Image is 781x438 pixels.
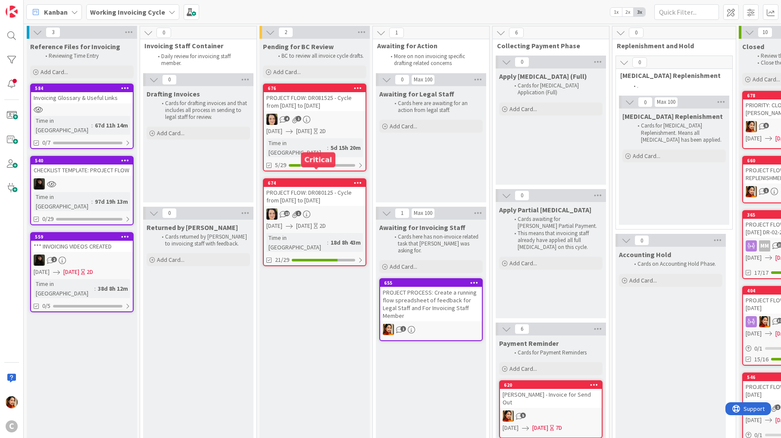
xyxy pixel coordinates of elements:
span: Awaiting for Action [377,41,478,50]
span: 17/17 [754,268,769,277]
span: Retainer Replenishment [622,112,723,121]
span: 15/16 [754,355,769,364]
span: : [94,284,96,293]
div: PROJECT FLOW: DR081525 - Cycle from [DATE] to [DATE] [264,92,366,111]
span: Add Card... [509,105,537,113]
span: : [327,238,328,247]
div: 559*** INVOICING VIDEOS CREATED [31,233,133,252]
span: : [91,197,93,206]
span: [DATE] [746,253,762,262]
li: Cards awaiting for [PERSON_NAME] Partial Payment. [509,216,601,230]
span: 3x [634,8,645,16]
span: 0 / 1 [754,344,762,353]
span: 0 [632,57,647,68]
span: 0 [638,97,653,107]
span: : [327,143,328,152]
span: 0 [395,75,409,85]
span: Accounting Hold [619,250,671,259]
div: 676 [268,85,366,91]
span: Add Card... [157,256,184,264]
div: 559 [31,233,133,241]
span: 13 [284,211,290,216]
img: PM [746,121,757,132]
span: Drafting Invoices [147,90,200,98]
span: Awaiting for Invoicing Staff [379,223,465,232]
li: Cards for [MEDICAL_DATA] Replenishment. Means all [MEDICAL_DATA] has been applied. [633,122,725,143]
span: 0 [515,190,529,201]
span: Replenishment and Hold [617,41,725,50]
span: 21/29 [275,255,289,264]
li: Cards for [MEDICAL_DATA] Application (Full) [509,82,601,96]
span: 5/29 [275,161,286,170]
div: 540 [35,158,133,164]
span: Awaiting for Legal Staff [379,90,454,98]
div: 620 [504,382,602,388]
span: 0 [629,28,644,38]
li: Cards here are awaiting for an action from legal staff. [390,100,481,114]
div: MM [759,240,770,252]
div: 676PROJECT FLOW: DR081525 - Cycle from [DATE] to [DATE] [264,84,366,111]
span: 1x [610,8,622,16]
div: Max 100 [414,78,432,82]
span: 0/29 [42,214,53,224]
li: Cards here has non-invoice related task that [PERSON_NAME] was asking for. [390,233,481,255]
span: [DATE] [296,221,312,230]
span: Closed [742,42,764,51]
div: CHECKLIST TEMPLATE: PROJECT FLOW [31,165,133,176]
img: Visit kanbanzone.com [6,6,18,18]
span: 1 [389,28,404,38]
div: PROJECT PROCESS: Create a running flow spreadsheet of feedback for Legal Staff and For Invoicing ... [380,287,482,321]
div: Time in [GEOGRAPHIC_DATA] [34,192,91,211]
span: 1 [296,116,301,121]
a: 655PROJECT PROCESS: Create a running flow spreadsheet of feedback for Legal Staff and For Invoici... [379,278,483,341]
div: 620[PERSON_NAME] - Invoice for Send Out [500,381,602,408]
div: Time in [GEOGRAPHIC_DATA] [266,138,327,157]
span: Add Card... [390,122,417,130]
li: Reviewing Time Entry [41,53,132,59]
span: Retainer Replenishment [620,71,722,80]
span: Add Card... [390,263,417,270]
span: 0/5 [42,301,50,311]
div: 540CHECKLIST TEMPLATE: PROJECT FLOW [31,157,133,176]
img: PM [6,396,18,408]
li: More on non invoicing specific drafting related concerns [386,53,479,67]
span: [DATE] [296,127,312,136]
span: 0 [515,57,529,67]
span: Add Card... [157,129,184,137]
div: 5d 15h 20m [328,143,363,152]
h5: Critical [304,155,332,164]
img: PM [383,324,394,335]
span: [DATE] [746,134,762,143]
div: C [6,420,18,432]
span: [DATE] [746,416,762,425]
span: 0 [162,75,177,85]
span: 1 [296,211,301,216]
span: : [91,121,93,130]
span: 0/7 [42,138,50,147]
a: 584Invoicing Glossary & Useful LinksTime in [GEOGRAPHIC_DATA]:67d 11h 14m0/7 [30,84,134,149]
div: BL [264,114,366,125]
div: Time in [GEOGRAPHIC_DATA] [34,279,94,298]
span: Add Card... [753,75,780,83]
li: Cards on Accounting Hold Phase. [629,261,721,267]
span: [DATE] [63,267,79,276]
div: 620 [500,381,602,389]
span: 10 [758,27,772,37]
span: Apply Retainer (Full) [499,72,587,81]
a: 676PROJECT FLOW: DR081525 - Cycle from [DATE] to [DATE]BL[DATE][DATE]2DTime in [GEOGRAPHIC_DATA]:... [263,84,366,171]
span: Add Card... [633,152,660,160]
div: 2D [319,221,326,230]
span: 2 [278,27,293,37]
span: 1 [775,404,781,410]
li: BC to review all invoice cycle drafts. [273,53,365,59]
span: [DATE] [34,267,50,276]
div: 18d 8h 43m [328,238,363,247]
span: 0 [634,235,649,245]
span: Payment Reminder [499,339,559,348]
img: BL [266,208,278,220]
li: Cards for Payment Reminders [509,349,601,356]
b: Working Invoicing Cycle [90,8,165,16]
div: 2D [87,267,93,276]
div: 38d 8h 12m [96,284,130,293]
div: 584 [31,84,133,92]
